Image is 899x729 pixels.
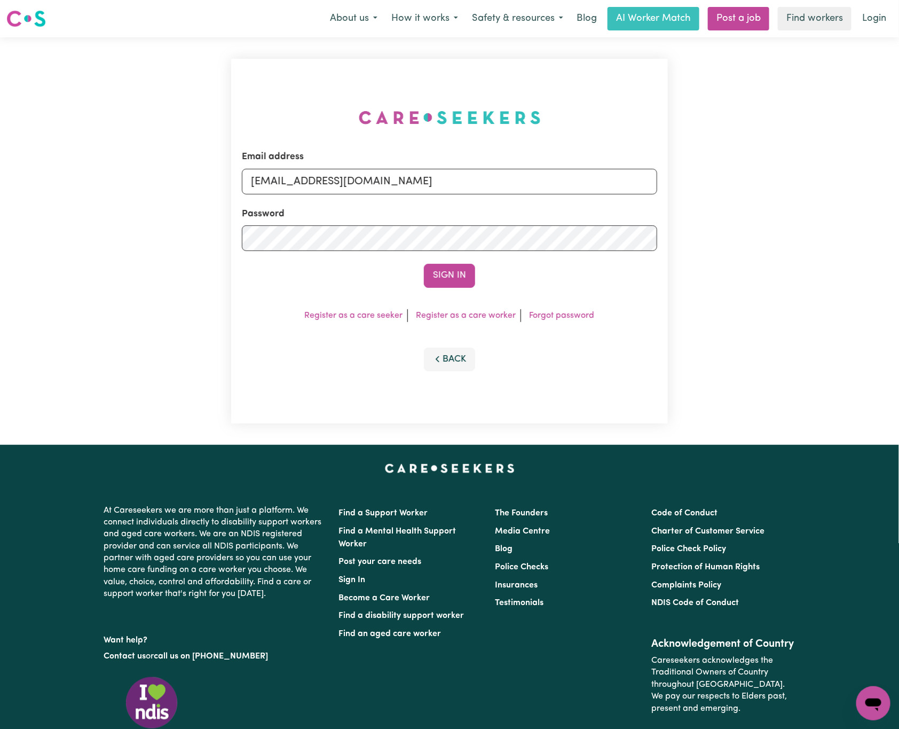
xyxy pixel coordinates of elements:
[424,264,475,287] button: Sign In
[530,311,595,320] a: Forgot password
[104,630,326,646] p: Want help?
[652,650,795,719] p: Careseekers acknowledges the Traditional Owners of Country throughout [GEOGRAPHIC_DATA]. We pay o...
[242,150,304,164] label: Email address
[652,581,722,590] a: Complaints Policy
[652,527,765,536] a: Charter of Customer Service
[495,563,548,571] a: Police Checks
[495,581,538,590] a: Insurances
[495,527,550,536] a: Media Centre
[608,7,699,30] a: AI Worker Match
[6,9,46,28] img: Careseekers logo
[416,311,516,320] a: Register as a care worker
[424,348,475,371] button: Back
[652,638,795,650] h2: Acknowledgement of Country
[856,7,893,30] a: Login
[338,612,464,620] a: Find a disability support worker
[104,646,326,667] p: or
[338,630,441,638] a: Find an aged care worker
[338,527,456,548] a: Find a Mental Health Support Worker
[385,464,515,473] a: Careseekers home page
[338,509,428,518] a: Find a Support Worker
[495,599,543,607] a: Testimonials
[305,311,403,320] a: Register as a care seeker
[338,576,365,584] a: Sign In
[570,7,603,30] a: Blog
[652,545,727,553] a: Police Check Policy
[6,6,46,31] a: Careseekers logo
[242,207,285,221] label: Password
[778,7,851,30] a: Find workers
[652,599,739,607] a: NDIS Code of Conduct
[242,169,657,194] input: Email address
[465,7,570,30] button: Safety & resources
[652,509,718,518] a: Code of Conduct
[338,594,430,602] a: Become a Care Worker
[104,500,326,605] p: At Careseekers we are more than just a platform. We connect individuals directly to disability su...
[856,686,890,720] iframe: Button to launch messaging window
[323,7,384,30] button: About us
[154,652,268,661] a: call us on [PHONE_NUMBER]
[338,558,421,566] a: Post your care needs
[708,7,769,30] a: Post a job
[384,7,465,30] button: How it works
[652,563,760,571] a: Protection of Human Rights
[495,509,548,518] a: The Founders
[495,545,512,553] a: Blog
[104,652,146,661] a: Contact us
